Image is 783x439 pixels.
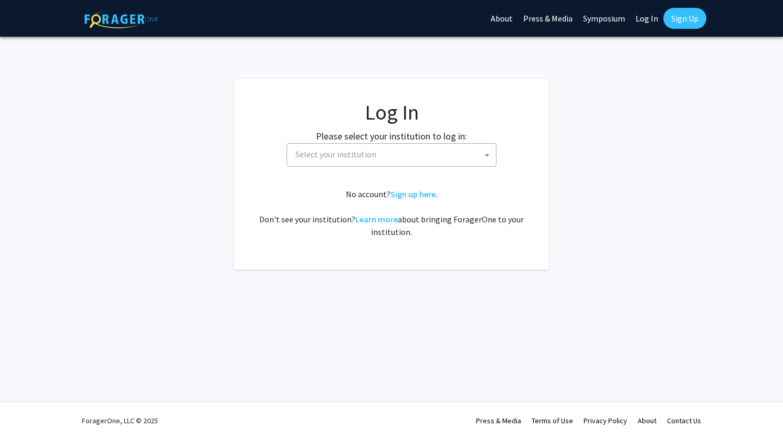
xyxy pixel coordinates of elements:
[390,189,436,199] a: Sign up here
[584,416,627,425] a: Privacy Policy
[84,10,158,28] img: ForagerOne Logo
[255,188,528,238] div: No account? . Don't see your institution? about bringing ForagerOne to your institution.
[638,416,657,425] a: About
[476,416,521,425] a: Press & Media
[255,100,528,125] h1: Log In
[663,8,706,29] a: Sign Up
[82,402,158,439] div: ForagerOne, LLC © 2025
[295,149,376,159] span: Select your institution
[532,416,573,425] a: Terms of Use
[355,214,398,224] a: Learn more about bringing ForagerOne to your institution
[287,143,496,167] span: Select your institution
[667,416,701,425] a: Contact Us
[291,144,496,165] span: Select your institution
[316,129,467,143] label: Please select your institution to log in:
